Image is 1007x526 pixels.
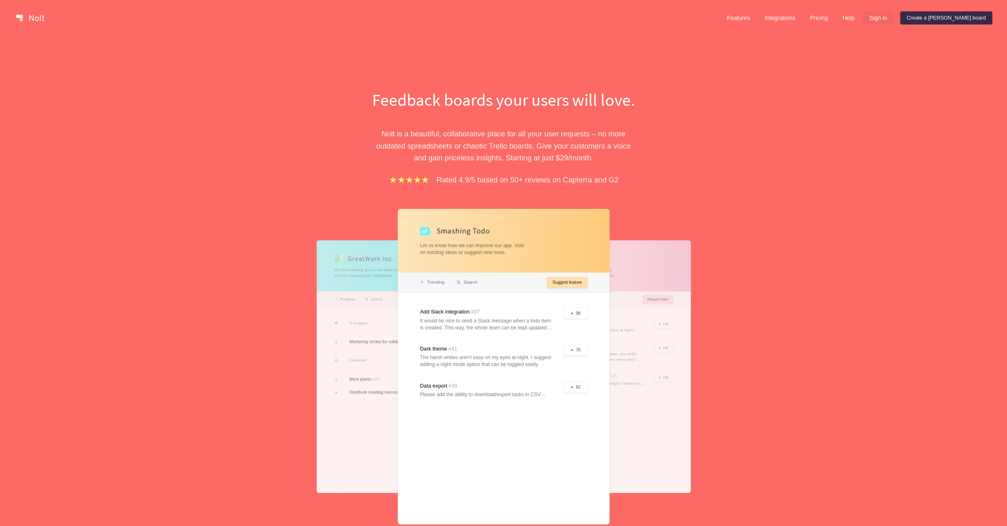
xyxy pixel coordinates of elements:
[803,11,834,24] a: Pricing
[720,11,757,24] a: Features
[388,175,430,184] img: stars.b067e34983.png
[836,11,861,24] a: Help
[437,174,619,186] p: Rated 4.9/5 based on 50+ reviews on Capterra and G2
[363,128,644,164] p: Nolt is a beautiful, collaborative place for all your user requests – no more outdated spreadshee...
[900,11,992,24] a: Create a [PERSON_NAME] board
[758,11,802,24] a: Integrations
[363,88,644,112] h1: Feedback boards your users will love.
[863,11,894,24] a: Sign in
